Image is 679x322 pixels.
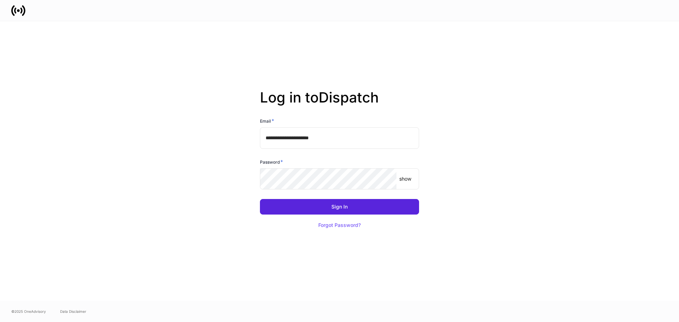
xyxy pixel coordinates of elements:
h6: Email [260,117,274,124]
span: © 2025 OneAdvisory [11,309,46,314]
a: Data Disclaimer [60,309,86,314]
div: Sign In [331,204,348,209]
button: Sign In [260,199,419,215]
div: Forgot Password? [318,223,361,228]
button: Forgot Password? [309,217,370,233]
h6: Password [260,158,283,165]
h2: Log in to Dispatch [260,89,419,117]
p: show [399,175,411,182]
